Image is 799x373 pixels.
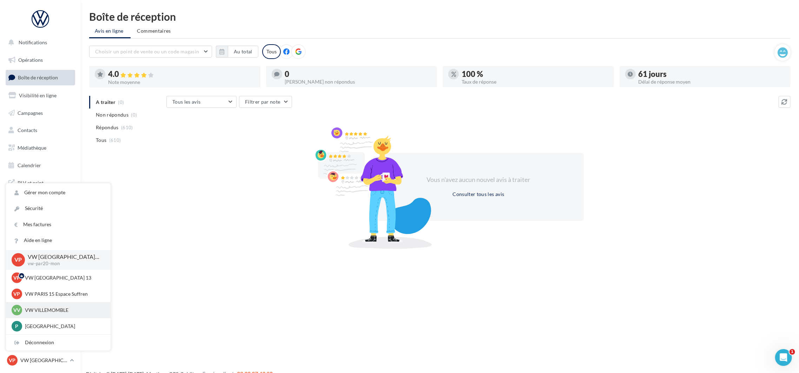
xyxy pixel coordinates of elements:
a: VP VW [GEOGRAPHIC_DATA] 20 [6,354,75,367]
span: Tous les avis [172,99,201,105]
span: VP [15,256,22,264]
a: Opérations [4,53,77,67]
p: VW PARIS 15 Espace Suffren [25,290,102,297]
span: PLV et print personnalisable [18,178,72,193]
span: Boîte de réception [18,74,58,80]
div: Vous n'avez aucun nouvel avis à traiter [418,175,539,184]
a: Mes factures [6,217,111,233]
a: Sécurité [6,201,111,216]
span: VP [14,274,20,281]
span: VV [13,307,20,314]
div: Délai de réponse moyen [639,79,785,84]
span: P [15,323,19,330]
a: Gérer mon compte [6,185,111,201]
div: Taux de réponse [462,79,608,84]
span: Visibilité en ligne [19,92,57,98]
span: Choisir un point de vente ou un code magasin [95,48,199,54]
div: Boîte de réception [89,11,791,22]
button: Notifications [4,35,74,50]
div: 0 [285,70,432,78]
p: vw-par20-mon [28,261,99,267]
span: Non répondus [96,111,128,118]
span: (610) [109,137,121,143]
a: PLV et print personnalisable [4,175,77,196]
span: Médiathèque [18,145,46,151]
button: Au total [216,46,258,58]
div: 61 jours [639,70,785,78]
span: Campagnes [18,110,43,116]
div: [PERSON_NAME] non répondus [285,79,432,84]
p: [GEOGRAPHIC_DATA] [25,323,102,330]
span: VP [14,290,20,297]
a: Médiathèque [4,140,77,155]
div: 4.0 [108,70,255,78]
span: Opérations [18,57,43,63]
button: Au total [228,46,258,58]
span: Répondus [96,124,119,131]
a: Campagnes [4,106,77,120]
button: Choisir un point de vente ou un code magasin [89,46,212,58]
p: VW VILLEMOMBLE [25,307,102,314]
span: VP [9,357,16,364]
a: Campagnes DataOnDemand [4,199,77,220]
button: Tous les avis [166,96,237,108]
button: Filtrer par note [239,96,292,108]
div: Note moyenne [108,80,255,85]
div: Tous [262,44,281,59]
span: Commentaires [137,27,171,34]
p: VW [GEOGRAPHIC_DATA] 13 [25,274,102,281]
div: Déconnexion [6,335,111,351]
a: Visibilité en ligne [4,88,77,103]
a: Contacts [4,123,77,138]
span: Contacts [18,127,37,133]
iframe: Intercom live chat [775,349,792,366]
button: Consulter tous les avis [450,190,507,198]
p: VW [GEOGRAPHIC_DATA] 20 [20,357,67,364]
span: Calendrier [18,162,41,168]
span: (610) [121,125,133,130]
a: Aide en ligne [6,233,111,248]
span: Notifications [19,39,47,45]
p: VW [GEOGRAPHIC_DATA] 20 [28,253,99,261]
span: 1 [790,349,795,355]
div: 100 % [462,70,608,78]
span: Tous [96,137,106,144]
span: (0) [131,112,137,118]
a: Calendrier [4,158,77,173]
a: Boîte de réception [4,70,77,85]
